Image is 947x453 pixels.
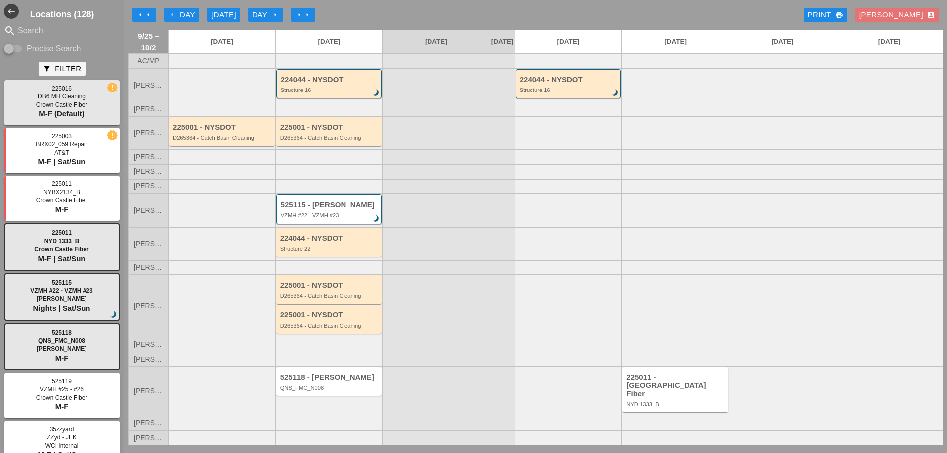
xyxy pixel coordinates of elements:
span: ZZyd - JEK [47,434,77,441]
div: 225001 - NYSDOT [280,311,380,319]
div: Day [168,9,195,21]
span: [PERSON_NAME] [37,345,87,352]
span: DB6 MH Cleaning [38,93,86,100]
div: [PERSON_NAME] [859,9,935,21]
a: [DATE] [729,30,836,53]
div: 225001 - NYSDOT [173,123,272,132]
span: 9/25 – 10/2 [134,30,163,53]
a: [DATE] [515,30,622,53]
i: new_releases [108,131,117,140]
button: Day [248,8,283,22]
span: 525118 [52,329,72,336]
i: account_box [927,11,935,19]
span: 35zzyard [50,426,74,433]
div: Structure 16 [281,87,379,93]
span: Nights | Sat/Sun [33,304,90,312]
a: [DATE] [490,30,515,53]
span: Crown Castle Fiber [36,197,87,204]
span: [PERSON_NAME] [134,419,163,427]
div: 224044 - NYSDOT [520,76,618,84]
div: QNS_FMC_N008 [280,385,380,391]
span: AC/MP [137,57,159,65]
button: [DATE] [207,8,240,22]
div: 224044 - NYSDOT [280,234,380,243]
span: [PERSON_NAME] [134,168,163,175]
span: M-F | Sat/Sun [38,254,85,263]
span: 525115 [52,279,72,286]
button: Day [164,8,199,22]
div: VZMH #22 - VZMH #23 [281,212,379,218]
a: [DATE] [622,30,729,53]
span: NYD 1333_B [44,238,80,245]
span: 525119 [52,378,72,385]
span: M-F [55,402,69,411]
label: Precise Search [27,44,81,54]
span: AT&T [54,149,69,156]
div: Print [808,9,843,21]
div: 525118 - [PERSON_NAME] [280,373,380,382]
span: [PERSON_NAME] [134,356,163,363]
div: NYD 1333_B [626,401,726,407]
button: Move Back 1 Week [132,8,156,22]
span: [PERSON_NAME] [134,182,163,190]
div: D265364 - Catch Basin Cleaning [280,323,380,329]
button: [PERSON_NAME] [855,8,939,22]
span: [PERSON_NAME] [134,302,163,310]
div: Enable Precise search to match search terms exactly. [4,43,120,55]
span: VZMH #22 - VZMH #23 [30,287,92,294]
i: brightness_3 [371,213,382,224]
i: arrow_left [168,11,176,19]
span: [PERSON_NAME] [134,82,163,89]
span: 225016 [52,85,72,92]
a: Print [804,8,847,22]
a: [DATE] [383,30,490,53]
span: WCI Internal [45,442,79,449]
div: 225011 - [GEOGRAPHIC_DATA] Fiber [626,373,726,398]
span: BRX02_059 Repair [36,141,87,148]
a: [DATE] [169,30,275,53]
div: 525115 - [PERSON_NAME] [281,201,379,209]
i: arrow_right [295,11,303,19]
span: [PERSON_NAME] [134,153,163,161]
span: [PERSON_NAME] [134,341,163,348]
i: arrow_left [136,11,144,19]
span: Crown Castle Fiber [36,394,87,401]
div: Structure 16 [520,87,618,93]
div: Filter [43,63,81,75]
span: M-F [55,354,69,362]
span: Crown Castle Fiber [34,246,88,253]
div: 225001 - NYSDOT [280,281,380,290]
div: Structure 22 [280,246,380,252]
div: Day [252,9,279,21]
button: Move Ahead 1 Week [291,8,315,22]
i: search [4,25,16,37]
span: Crown Castle Fiber [36,101,87,108]
i: arrow_left [144,11,152,19]
div: D265364 - Catch Basin Cleaning [280,293,380,299]
div: [DATE] [211,9,236,21]
span: NYBX2134_B [43,189,80,196]
i: print [835,11,843,19]
span: 225003 [52,133,72,140]
div: 225001 - NYSDOT [280,123,380,132]
span: [PERSON_NAME] [134,105,163,113]
span: [PERSON_NAME] [134,387,163,395]
span: [PERSON_NAME] [37,295,87,302]
i: brightness_3 [108,309,119,320]
span: M-F [55,205,69,213]
input: Search [18,23,106,39]
i: brightness_3 [371,88,382,98]
i: arrow_right [303,11,311,19]
span: [PERSON_NAME] [134,207,163,214]
div: D265364 - Catch Basin Cleaning [173,135,272,141]
span: [PERSON_NAME] [134,129,163,137]
div: D265364 - Catch Basin Cleaning [280,135,380,141]
span: QNS_FMC_N008 [38,337,85,344]
span: M-F | Sat/Sun [38,157,85,166]
a: [DATE] [836,30,943,53]
i: filter_alt [43,65,51,73]
a: [DATE] [276,30,383,53]
span: [PERSON_NAME] [134,434,163,442]
i: arrow_right [271,11,279,19]
button: Shrink Sidebar [4,4,19,19]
